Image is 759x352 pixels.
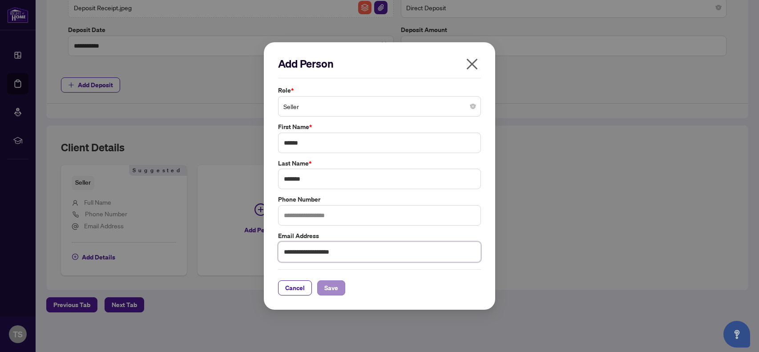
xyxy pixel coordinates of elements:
span: close-circle [470,104,476,109]
img: tab_keywords_by_traffic_grey.svg [89,52,96,59]
label: Role [278,85,481,95]
img: tab_domain_overview_orange.svg [24,52,31,59]
img: logo_orange.svg [14,14,21,21]
button: Cancel [278,280,312,295]
label: Last Name [278,158,481,168]
div: Domain: [PERSON_NAME][DOMAIN_NAME] [23,23,147,30]
label: Email Address [278,231,481,241]
span: Cancel [285,281,305,295]
div: Domain Overview [34,53,80,58]
label: Phone Number [278,194,481,204]
img: website_grey.svg [14,23,21,30]
span: close [465,57,479,71]
button: Save [317,280,345,295]
div: Keywords by Traffic [98,53,150,58]
span: Seller [283,98,476,115]
button: Open asap [723,321,750,348]
label: First Name [278,122,481,132]
h2: Add Person [278,57,481,71]
div: v 4.0.25 [25,14,44,21]
span: Save [324,281,338,295]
